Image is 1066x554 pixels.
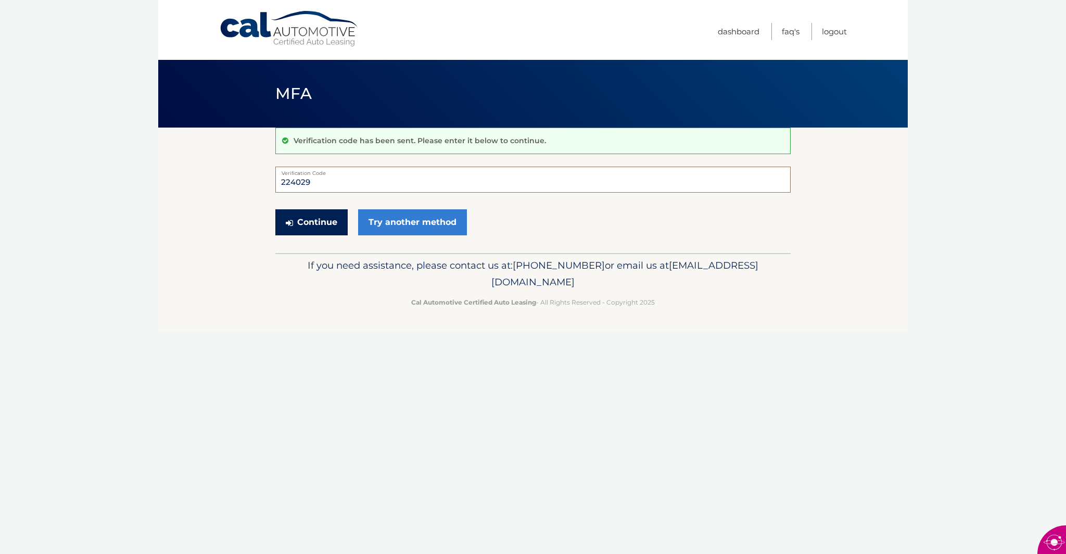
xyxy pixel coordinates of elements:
a: Cal Automotive [219,10,360,47]
button: Continue [275,209,348,235]
p: If you need assistance, please contact us at: or email us at [282,257,784,291]
strong: Cal Automotive Certified Auto Leasing [411,298,536,306]
a: Dashboard [718,23,759,40]
span: [PHONE_NUMBER] [513,259,605,271]
span: [EMAIL_ADDRESS][DOMAIN_NAME] [491,259,758,288]
input: Verification Code [275,167,791,193]
label: Verification Code [275,167,791,175]
p: - All Rights Reserved - Copyright 2025 [282,297,784,308]
a: FAQ's [782,23,799,40]
a: Logout [822,23,847,40]
p: Verification code has been sent. Please enter it below to continue. [294,136,546,145]
span: MFA [275,84,312,103]
a: Try another method [358,209,467,235]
